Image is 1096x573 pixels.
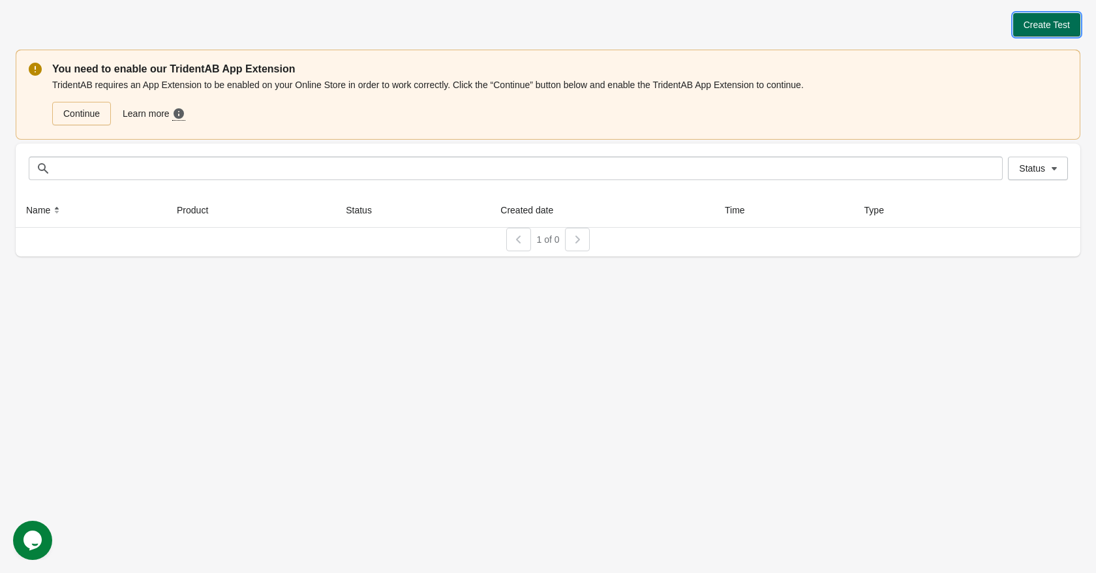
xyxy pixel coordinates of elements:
button: Status [1008,157,1068,180]
span: Status [1019,163,1045,174]
a: Continue [52,102,111,125]
button: Product [172,198,226,222]
span: Learn more [123,107,172,121]
button: Name [21,198,68,222]
a: Learn more [117,102,193,126]
button: Create Test [1013,13,1080,37]
div: TridentAB requires an App Extension to be enabled on your Online Store in order to work correctly... [52,77,1067,127]
button: Status [341,198,390,222]
button: Time [720,198,763,222]
p: You need to enable our TridentAB App Extension [52,61,1067,77]
iframe: chat widget [13,521,55,560]
button: Type [859,198,902,222]
span: 1 of 0 [536,234,559,245]
span: Create Test [1024,20,1070,30]
button: Created date [495,198,571,222]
